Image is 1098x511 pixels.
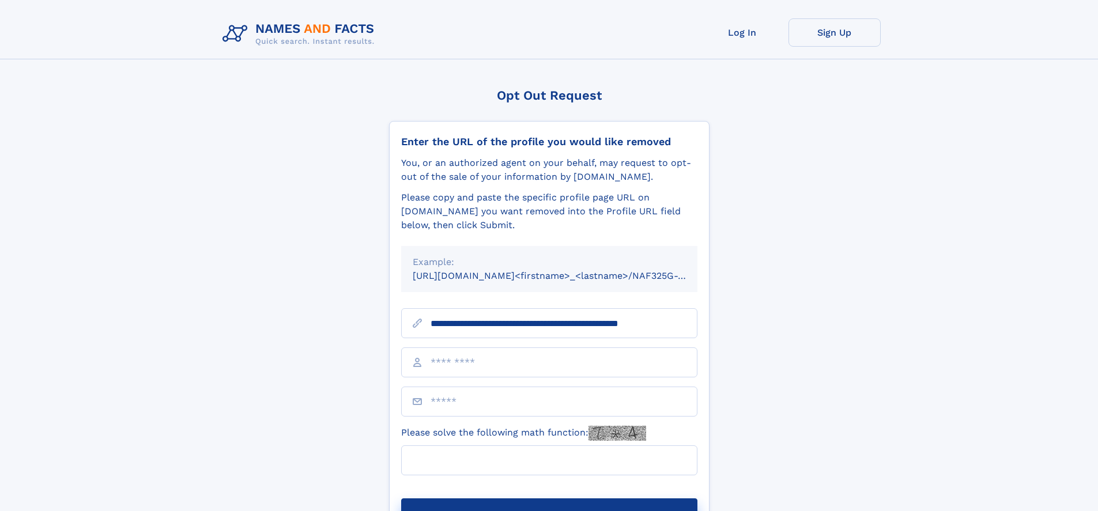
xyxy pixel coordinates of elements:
[696,18,788,47] a: Log In
[401,426,646,441] label: Please solve the following math function:
[413,270,719,281] small: [URL][DOMAIN_NAME]<firstname>_<lastname>/NAF325G-xxxxxxxx
[401,135,697,148] div: Enter the URL of the profile you would like removed
[401,156,697,184] div: You, or an authorized agent on your behalf, may request to opt-out of the sale of your informatio...
[389,88,710,103] div: Opt Out Request
[413,255,686,269] div: Example:
[401,191,697,232] div: Please copy and paste the specific profile page URL on [DOMAIN_NAME] you want removed into the Pr...
[788,18,881,47] a: Sign Up
[218,18,384,50] img: Logo Names and Facts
